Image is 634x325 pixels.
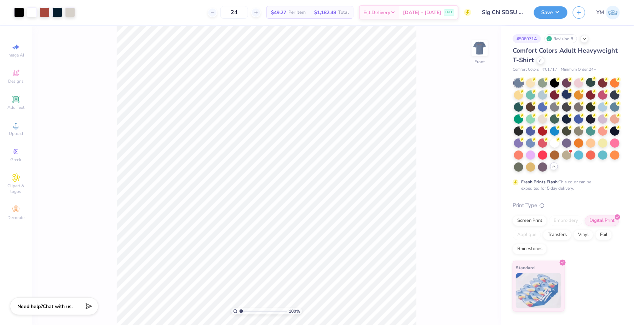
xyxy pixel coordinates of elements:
[542,67,557,73] span: # C1717
[289,308,300,314] span: 100 %
[513,34,541,43] div: # 508971A
[8,78,24,84] span: Designs
[445,10,453,15] span: FREE
[521,179,608,191] div: This color can be expedited for 5 day delivery.
[513,215,547,226] div: Screen Print
[549,215,583,226] div: Embroidery
[596,8,604,17] span: YM
[513,230,541,240] div: Applique
[516,273,561,308] img: Standard
[363,9,390,16] span: Est. Delivery
[338,9,349,16] span: Total
[543,230,571,240] div: Transfers
[43,303,73,310] span: Chat with us.
[513,67,539,73] span: Comfort Colors
[521,179,559,185] strong: Fresh Prints Flash:
[561,67,596,73] span: Minimum Order: 24 +
[271,9,286,16] span: $49.27
[585,215,619,226] div: Digital Print
[595,230,612,240] div: Foil
[7,105,24,110] span: Add Text
[516,264,535,271] span: Standard
[534,6,567,19] button: Save
[403,9,441,16] span: [DATE] - [DATE]
[9,131,23,136] span: Upload
[7,215,24,220] span: Decorate
[473,41,487,55] img: Front
[475,59,485,65] div: Front
[8,52,24,58] span: Image AI
[288,9,306,16] span: Per Item
[596,6,620,19] a: YM
[477,5,529,19] input: Untitled Design
[17,303,43,310] strong: Need help?
[314,9,336,16] span: $1,182.48
[513,201,620,209] div: Print Type
[11,157,22,162] span: Greek
[513,244,547,254] div: Rhinestones
[544,34,577,43] div: Revision 8
[513,46,618,64] span: Comfort Colors Adult Heavyweight T-Shirt
[574,230,593,240] div: Vinyl
[4,183,28,194] span: Clipart & logos
[606,6,620,19] img: Yasmine Manno
[220,6,248,19] input: – –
